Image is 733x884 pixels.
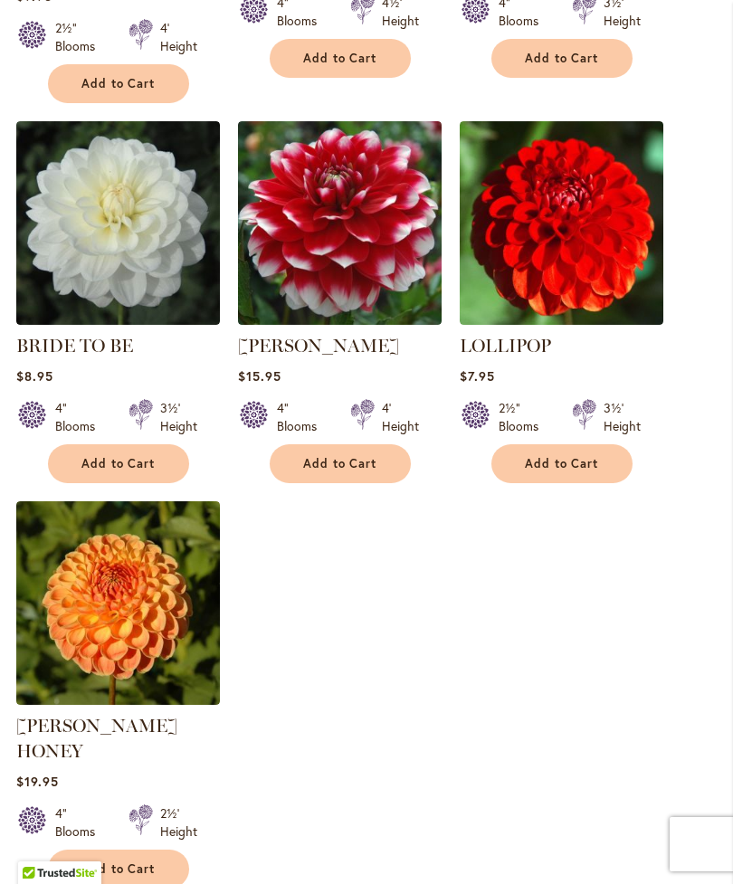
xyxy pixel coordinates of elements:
img: BRIDE TO BE [16,121,220,325]
a: LOLLIPOP [460,311,663,328]
div: 4" Blooms [55,804,107,841]
button: Add to Cart [270,444,411,483]
span: Add to Cart [81,456,156,471]
a: [PERSON_NAME] [238,335,399,356]
button: Add to Cart [48,444,189,483]
a: LOLLIPOP [460,335,551,356]
div: 2½" Blooms [499,399,550,435]
span: Add to Cart [525,51,599,66]
button: Add to Cart [491,39,633,78]
div: 4" Blooms [55,399,107,435]
span: Add to Cart [303,51,377,66]
span: $8.95 [16,367,53,385]
span: $7.95 [460,367,495,385]
div: 3½' Height [604,399,641,435]
span: Add to Cart [303,456,377,471]
img: ZAKARY ROBERT [238,121,442,325]
a: CRICHTON HONEY [16,691,220,708]
a: ZAKARY ROBERT [238,311,442,328]
div: 4' Height [160,19,197,55]
button: Add to Cart [270,39,411,78]
span: $19.95 [16,773,59,790]
a: BRIDE TO BE [16,311,220,328]
span: Add to Cart [81,76,156,91]
img: LOLLIPOP [460,121,663,325]
a: BRIDE TO BE [16,335,133,356]
div: 2½" Blooms [55,19,107,55]
img: CRICHTON HONEY [16,501,220,705]
button: Add to Cart [491,444,633,483]
span: Add to Cart [81,861,156,877]
span: $15.95 [238,367,281,385]
div: 4" Blooms [277,399,328,435]
a: [PERSON_NAME] HONEY [16,715,177,762]
div: 3½' Height [160,399,197,435]
div: 2½' Height [160,804,197,841]
span: Add to Cart [525,456,599,471]
div: 4' Height [382,399,419,435]
button: Add to Cart [48,64,189,103]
